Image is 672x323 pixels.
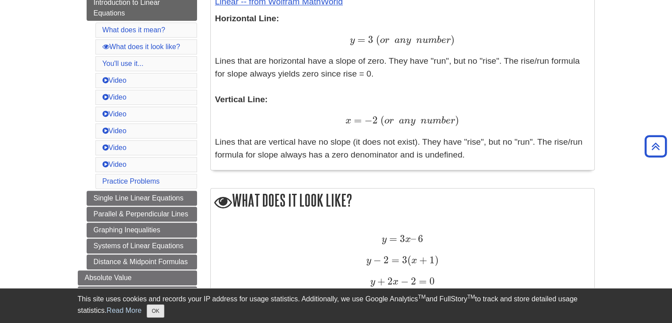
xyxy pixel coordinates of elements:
span: u [422,35,428,45]
span: y [382,235,387,244]
span: y [366,256,371,265]
span: n [404,116,410,126]
a: Video [103,93,127,101]
span: u [427,116,433,126]
span: + [375,275,385,287]
span: = [416,275,427,287]
span: − [399,275,409,287]
a: Video [103,77,127,84]
a: What does it mean? [103,26,165,34]
button: Close [147,304,164,318]
span: ( [380,114,384,126]
span: 3 [397,233,405,245]
a: Video [103,144,127,151]
span: 6 [416,233,423,245]
span: r [389,116,394,126]
span: ( [407,254,411,266]
span: ) [435,254,439,266]
span: x [411,256,417,265]
span: e [441,35,446,45]
a: Video [103,127,127,135]
b: Horizontal Line: [215,14,279,23]
span: y [406,35,411,45]
span: o [384,116,389,126]
span: 3 [365,34,373,46]
a: Graphing Inequalities [87,223,197,238]
span: ) [451,34,455,46]
span: x [393,277,399,287]
a: Practice Problems [103,177,160,185]
a: Distance & Midpoint Formulas [87,254,197,269]
span: m [433,116,441,126]
span: ) [455,114,459,126]
div: This site uses cookies and records your IP address for usage statistics. Additionally, we use Goo... [78,294,595,318]
a: Read More [106,307,141,314]
a: Systems of Linear Equations [87,238,197,254]
span: x [345,116,351,126]
a: Video [103,161,127,168]
a: Back to Top [642,140,670,152]
h2: What does it look like? [211,188,594,214]
sup: TM [418,294,425,300]
a: Rational Expressions [78,286,197,301]
span: = [387,233,397,245]
span: r [451,116,455,126]
a: Video [103,110,127,118]
span: 1 [427,254,435,266]
span: + [417,254,427,266]
span: 2 [372,114,378,126]
span: b [441,116,446,126]
span: r [446,35,451,45]
span: 2 [381,254,389,266]
span: 2 [385,275,393,287]
b: Vertical Line: [215,95,268,104]
span: = [355,34,365,46]
p: Lines that are horizontal have a slope of zero. They have "run", but no "rise". The rise/run form... [215,12,590,161]
span: r [385,35,389,45]
span: – [411,233,416,245]
span: n [421,116,427,126]
span: 0 [427,275,435,287]
span: y [410,116,415,126]
a: Absolute Value [78,270,197,285]
span: e [446,116,451,126]
span: 2 [409,275,416,287]
span: 3 [399,254,407,266]
span: y [350,35,355,45]
span: b [437,35,441,45]
a: What does it look like? [103,43,180,50]
span: n [416,35,422,45]
span: ( [376,34,380,46]
span: = [351,114,362,126]
a: You'll use it... [103,60,144,67]
span: − [362,114,372,126]
span: y [370,277,375,287]
span: n [400,35,406,45]
sup: TM [467,294,475,300]
span: a [399,116,404,126]
span: o [380,35,385,45]
a: Single Line Linear Equations [87,191,197,206]
a: Parallel & Perpendicular Lines [87,207,197,222]
span: = [389,254,399,266]
span: m [428,35,437,45]
span: Absolute Value [85,274,132,281]
span: − [371,254,381,266]
span: x [405,235,411,244]
span: a [395,35,400,45]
